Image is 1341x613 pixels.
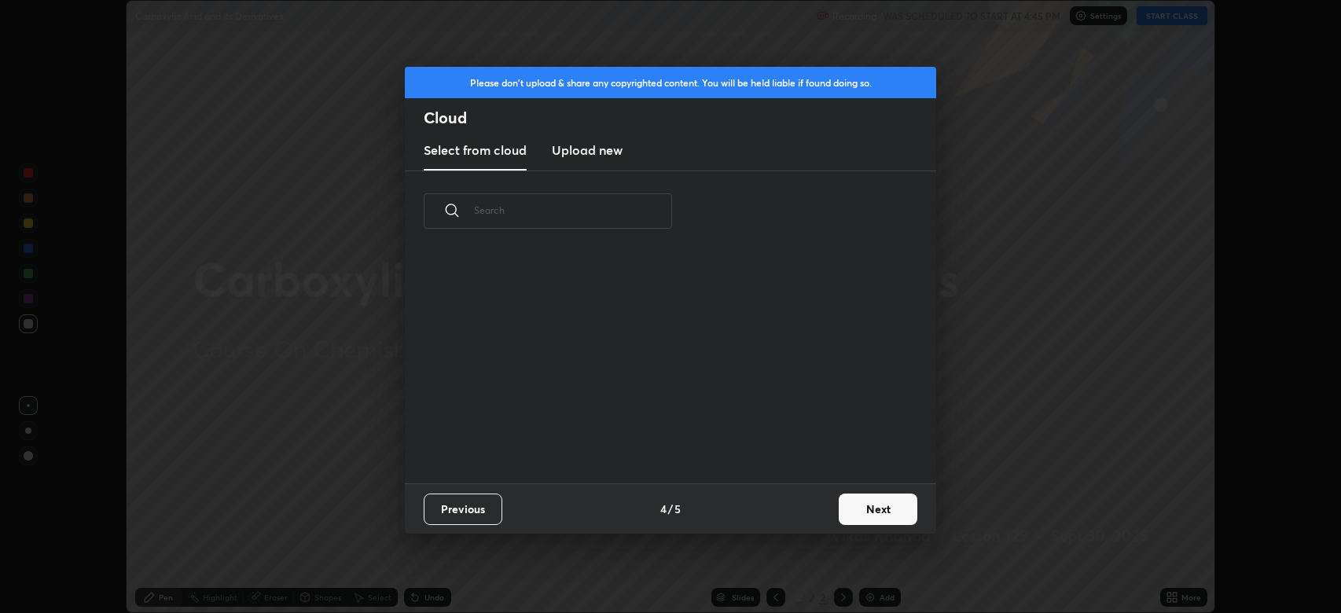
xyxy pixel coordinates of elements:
h4: 4 [660,501,667,517]
button: Previous [424,494,502,525]
h3: Upload new [552,141,623,160]
div: Please don't upload & share any copyrighted content. You will be held liable if found doing so. [405,67,936,98]
h3: Select from cloud [424,141,527,160]
button: Next [839,494,917,525]
input: Search [474,177,672,244]
h4: 5 [674,501,681,517]
h4: / [668,501,673,517]
h2: Cloud [424,108,936,128]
